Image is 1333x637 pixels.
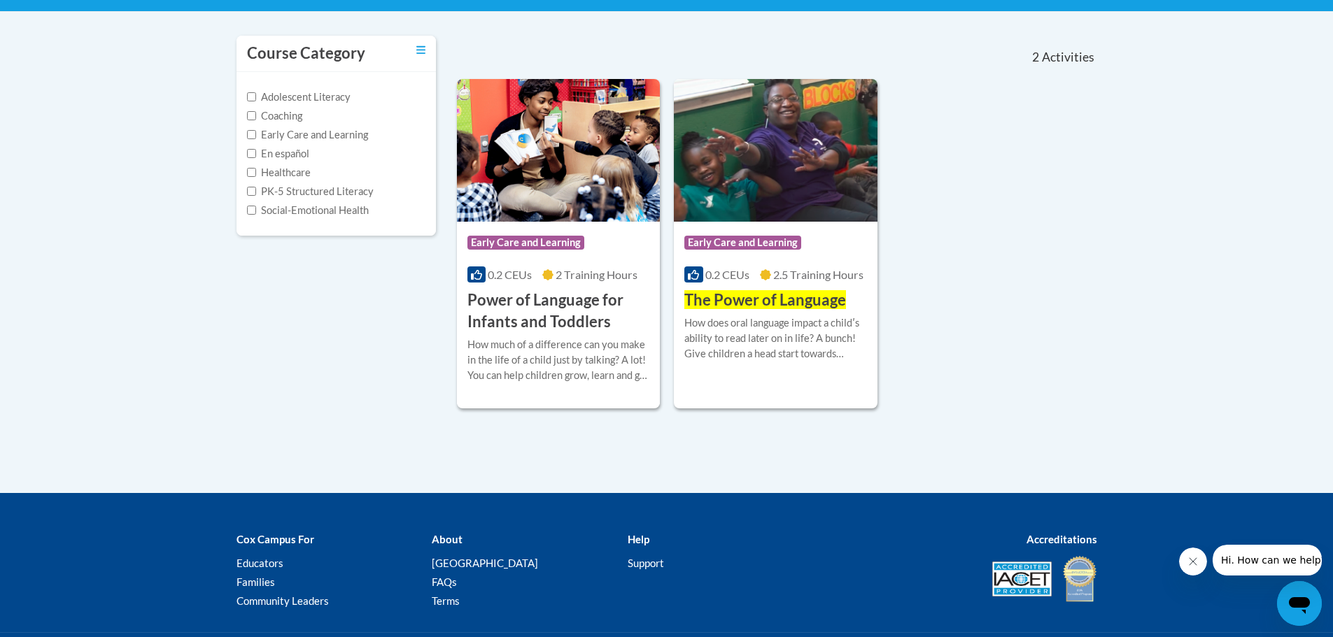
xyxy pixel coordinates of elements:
a: Support [628,557,664,569]
iframe: Close message [1179,547,1207,575]
b: Help [628,533,649,545]
span: Early Care and Learning [684,236,801,250]
img: Accredited IACET® Provider [992,561,1052,596]
img: Course Logo [457,79,661,222]
input: Checkbox for Options [247,206,256,215]
input: Checkbox for Options [247,187,256,196]
label: En español [247,146,309,162]
img: IDA® Accredited [1062,554,1097,603]
a: Community Leaders [237,594,329,607]
div: How much of a difference can you make in the life of a child just by talking? A lot! You can help... [467,337,650,383]
img: Course Logo [674,79,877,222]
input: Checkbox for Options [247,111,256,120]
a: FAQs [432,575,457,588]
label: Early Care and Learning [247,127,368,143]
span: The Power of Language [684,290,846,309]
span: 2.5 Training Hours [773,268,863,281]
b: Accreditations [1027,533,1097,545]
label: PK-5 Structured Literacy [247,184,374,199]
iframe: Button to launch messaging window [1277,581,1322,626]
a: Terms [432,594,460,607]
input: Checkbox for Options [247,168,256,177]
label: Coaching [247,108,302,124]
a: Course LogoEarly Care and Learning0.2 CEUs2.5 Training Hours The Power of LanguageHow does oral l... [674,79,877,408]
input: Checkbox for Options [247,149,256,158]
span: Hi. How can we help? [8,10,113,21]
a: Toggle collapse [416,43,425,58]
iframe: Message from company [1213,545,1322,575]
b: About [432,533,463,545]
span: Activities [1042,50,1094,65]
input: Checkbox for Options [247,92,256,101]
input: Checkbox for Options [247,130,256,139]
a: Families [237,575,275,588]
span: 0.2 CEUs [488,268,532,281]
a: Educators [237,557,283,569]
b: Cox Campus For [237,533,314,545]
div: How does oral language impact a childʹs ability to read later on in life? A bunch! Give children ... [684,315,867,362]
label: Social-Emotional Health [247,203,369,218]
a: [GEOGRAPHIC_DATA] [432,557,538,569]
span: 2 Training Hours [556,268,637,281]
h3: Course Category [247,43,365,64]
label: Adolescent Literacy [247,90,351,105]
label: Healthcare [247,165,311,180]
h3: Power of Language for Infants and Toddlers [467,289,650,333]
a: Course LogoEarly Care and Learning0.2 CEUs2 Training Hours Power of Language for Infants and Todd... [457,79,661,408]
span: Early Care and Learning [467,236,584,250]
span: 0.2 CEUs [705,268,749,281]
span: 2 [1032,50,1039,65]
